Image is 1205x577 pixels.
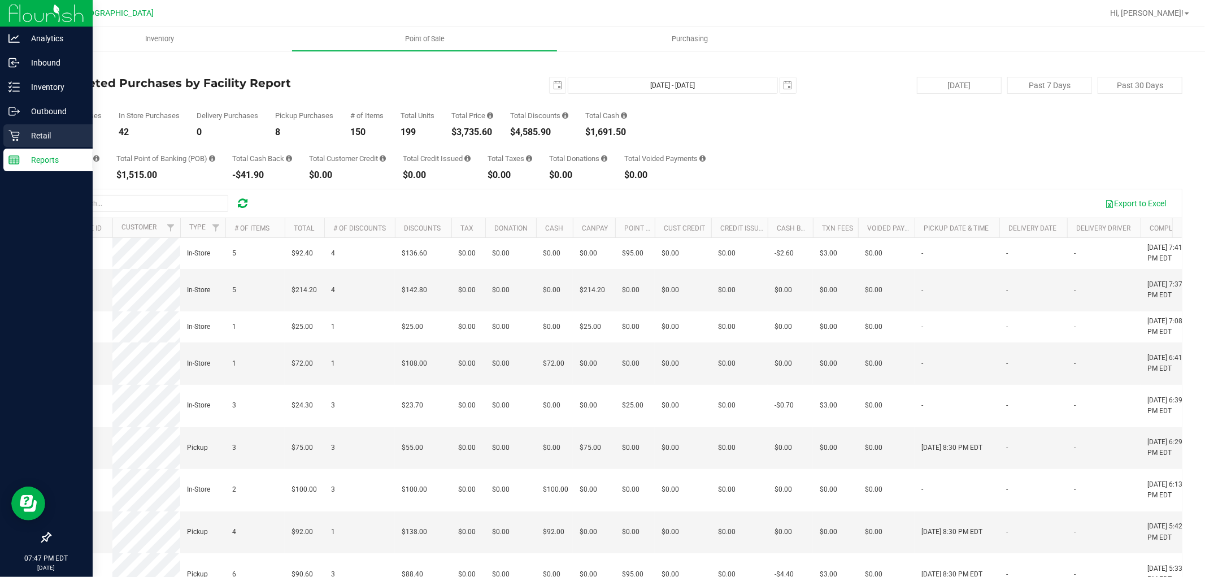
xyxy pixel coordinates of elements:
div: $0.00 [403,171,471,180]
div: $4,585.90 [510,128,568,137]
div: Delivery Purchases [197,112,258,119]
i: Sum of all voided payment transaction amounts, excluding tips and transaction fees, for all purch... [699,155,706,162]
span: $0.00 [718,358,736,369]
i: Sum of the discount values applied to the all purchases in the date range. [562,112,568,119]
span: 1 [331,527,335,537]
span: In-Store [187,400,210,411]
div: Total Credit Issued [403,155,471,162]
div: 199 [401,128,434,137]
i: Sum of the successful, non-voided cash payment transactions for all purchases in the date range. ... [621,112,627,119]
div: 150 [350,128,384,137]
a: Donation [494,224,528,232]
span: [DATE] 7:08 PM EDT [1147,316,1190,337]
button: [DATE] [917,77,1002,94]
span: $0.00 [662,358,679,369]
a: # of Discounts [333,224,386,232]
span: $0.00 [718,527,736,537]
span: [GEOGRAPHIC_DATA] [77,8,154,18]
span: $92.00 [543,527,564,537]
span: select [550,77,565,93]
button: Past 7 Days [1007,77,1092,94]
span: $214.20 [292,285,317,296]
span: [DATE] 6:41 PM EDT [1147,353,1190,374]
a: Credit Issued [720,224,767,232]
span: $25.00 [580,322,601,332]
span: $0.00 [622,285,640,296]
div: Total Voided Payments [624,155,706,162]
span: 5 [232,248,236,259]
span: - [1006,527,1008,537]
a: Point of Sale [292,27,557,51]
span: [DATE] 5:42 PM EDT [1147,521,1190,543]
span: $0.00 [865,442,882,453]
div: Total Price [451,112,493,119]
span: $0.00 [820,285,837,296]
inline-svg: Inbound [8,57,20,68]
span: $0.00 [865,322,882,332]
a: Inventory [27,27,292,51]
span: - [921,285,923,296]
span: - [1074,400,1076,411]
p: Reports [20,153,88,167]
span: - [1074,527,1076,537]
div: $0.00 [309,171,386,180]
i: Sum of the cash-back amounts from rounded-up electronic payments for all purchases in the date ra... [286,155,292,162]
span: $0.00 [820,527,837,537]
span: [DATE] 6:13 PM EDT [1147,479,1190,501]
span: $0.00 [543,442,560,453]
span: $0.00 [662,442,679,453]
span: -$0.70 [775,400,794,411]
span: $0.00 [492,442,510,453]
a: Purchasing [557,27,822,51]
div: $0.00 [624,171,706,180]
span: $0.00 [718,285,736,296]
span: $0.00 [543,285,560,296]
span: $0.00 [622,322,640,332]
p: Analytics [20,32,88,45]
span: $0.00 [718,400,736,411]
span: $55.00 [402,442,423,453]
span: $0.00 [662,285,679,296]
a: CanPay [582,224,608,232]
span: 2 [232,484,236,495]
span: [DATE] 7:41 PM EDT [1147,242,1190,264]
p: 07:47 PM EDT [5,553,88,563]
i: Sum of the successful, non-voided point-of-banking payment transactions, both via payment termina... [209,155,215,162]
a: Type [189,223,206,231]
i: Sum of the total taxes for all purchases in the date range. [526,155,532,162]
span: $0.00 [458,442,476,453]
span: $0.00 [662,484,679,495]
span: In-Store [187,285,210,296]
span: In-Store [187,358,210,369]
span: $0.00 [820,358,837,369]
span: 4 [331,285,335,296]
a: Total [294,224,314,232]
div: Total Donations [549,155,607,162]
p: Outbound [20,105,88,118]
span: $0.00 [662,322,679,332]
button: Export to Excel [1098,194,1173,213]
span: $142.80 [402,285,427,296]
span: $3.00 [820,248,837,259]
span: 1 [232,322,236,332]
a: Pickup Date & Time [924,224,989,232]
p: Retail [20,129,88,142]
span: $0.00 [458,248,476,259]
div: $1,515.00 [116,171,215,180]
span: $0.00 [492,248,510,259]
span: Pickup [187,442,208,453]
a: Voided Payment [867,224,923,232]
span: 3 [331,400,335,411]
span: $92.40 [292,248,313,259]
span: $0.00 [775,484,792,495]
div: 42 [119,128,180,137]
span: $0.00 [820,442,837,453]
span: - [1074,442,1076,453]
button: Past 30 Days [1098,77,1182,94]
span: $0.00 [580,527,597,537]
span: $0.00 [718,484,736,495]
p: [DATE] [5,563,88,572]
span: $25.00 [292,322,313,332]
div: Pickup Purchases [275,112,333,119]
span: 3 [232,442,236,453]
